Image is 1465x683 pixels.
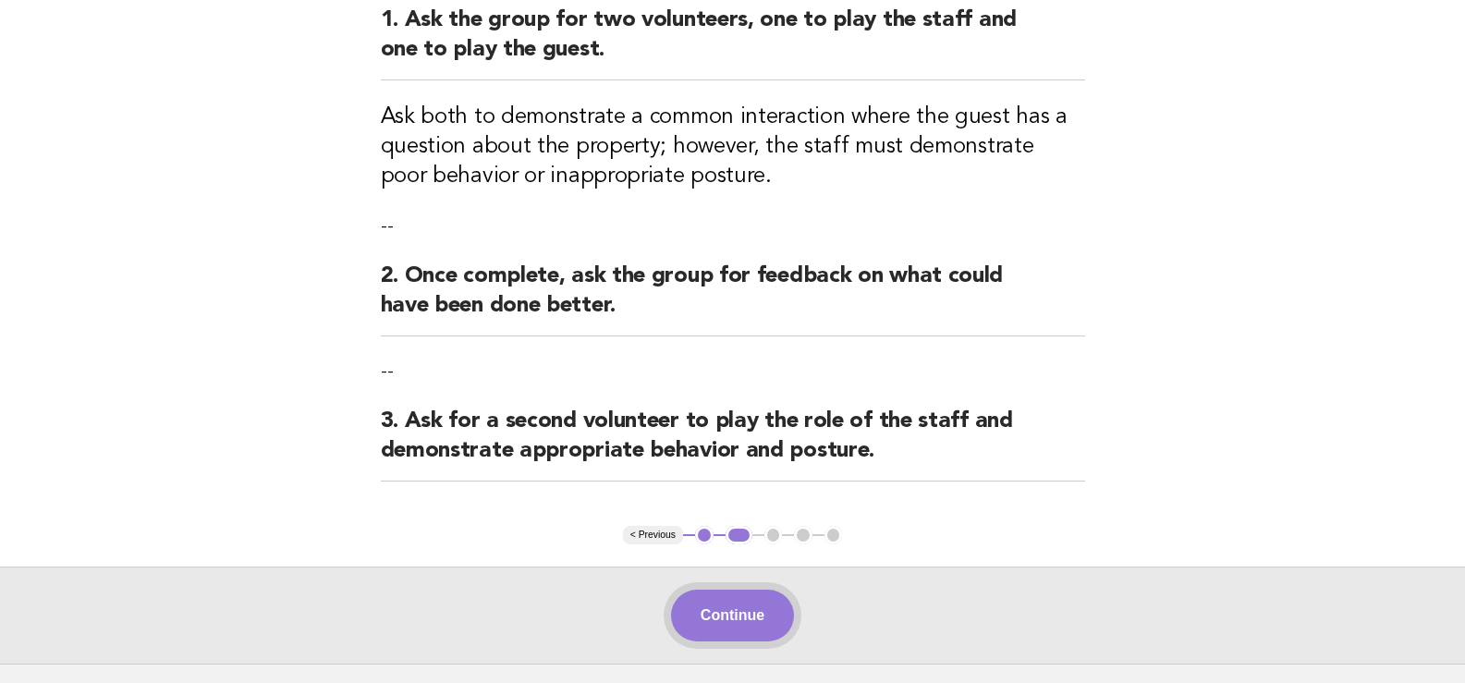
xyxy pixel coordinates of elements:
h2: 2. Once complete, ask the group for feedback on what could have been done better. [381,262,1085,336]
button: 2 [726,526,752,544]
p: -- [381,213,1085,239]
p: -- [381,359,1085,384]
h2: 3. Ask for a second volunteer to play the role of the staff and demonstrate appropriate behavior ... [381,407,1085,482]
h3: Ask both to demonstrate a common interaction where the guest has a question about the property; h... [381,103,1085,191]
button: 1 [695,526,714,544]
h2: 1. Ask the group for two volunteers, one to play the staff and one to play the guest. [381,6,1085,80]
button: Continue [671,590,794,641]
button: < Previous [623,526,683,544]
